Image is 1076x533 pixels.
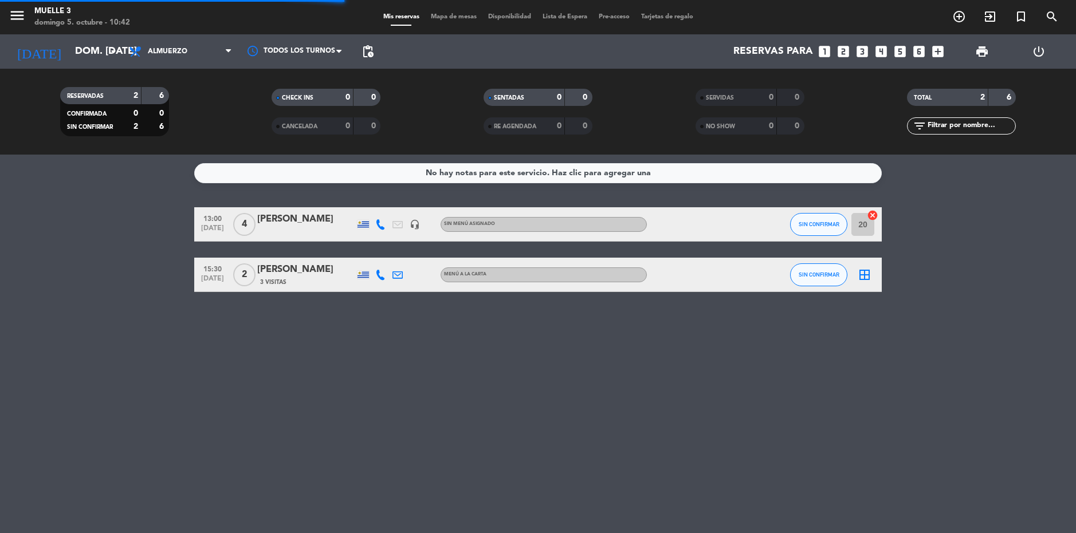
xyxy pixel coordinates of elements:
span: RESERVADAS [67,93,104,99]
i: looks_one [817,44,832,59]
strong: 0 [557,93,561,101]
div: [PERSON_NAME] [257,262,355,277]
i: turned_in_not [1014,10,1028,23]
span: Sin menú asignado [444,222,495,226]
span: Pre-acceso [593,14,635,20]
span: pending_actions [361,45,375,58]
i: looks_6 [912,44,926,59]
strong: 0 [371,93,378,101]
span: RE AGENDADA [494,124,536,129]
strong: 0 [345,93,350,101]
i: search [1045,10,1059,23]
i: exit_to_app [983,10,997,23]
button: menu [9,7,26,28]
span: 3 Visitas [260,278,286,287]
i: [DATE] [9,39,69,64]
span: Reservas para [733,46,813,57]
strong: 0 [583,93,590,101]
div: domingo 5. octubre - 10:42 [34,17,130,29]
div: [PERSON_NAME] [257,212,355,227]
i: looks_5 [893,44,908,59]
strong: 0 [557,122,561,130]
span: 15:30 [198,262,227,275]
i: looks_3 [855,44,870,59]
span: Almuerzo [148,48,187,56]
strong: 0 [769,122,773,130]
strong: 0 [769,93,773,101]
strong: 0 [345,122,350,130]
i: arrow_drop_down [107,45,120,58]
strong: 0 [795,122,802,130]
span: TOTAL [914,95,932,101]
span: NO SHOW [706,124,735,129]
span: Mapa de mesas [425,14,482,20]
i: headset_mic [410,219,420,230]
span: Disponibilidad [482,14,537,20]
strong: 2 [980,93,985,101]
i: looks_two [836,44,851,59]
i: filter_list [913,119,926,133]
strong: 6 [159,92,166,100]
div: No hay notas para este servicio. Haz clic para agregar una [426,167,651,180]
i: add_circle_outline [952,10,966,23]
span: CANCELADA [282,124,317,129]
span: print [975,45,989,58]
span: SIN CONFIRMAR [799,271,839,278]
span: [DATE] [198,224,227,238]
i: menu [9,7,26,24]
span: Tarjetas de regalo [635,14,699,20]
i: border_all [858,268,871,282]
input: Filtrar por nombre... [926,120,1015,132]
strong: 6 [1007,93,1014,101]
span: MENÚ A LA CARTA [444,272,486,277]
span: 13:00 [198,211,227,224]
span: [DATE] [198,275,227,288]
i: add_box [930,44,945,59]
strong: 2 [133,92,138,100]
span: SERVIDAS [706,95,734,101]
strong: 6 [159,123,166,131]
button: SIN CONFIRMAR [790,213,847,236]
span: SIN CONFIRMAR [799,221,839,227]
i: looks_4 [874,44,889,59]
strong: 0 [583,122,590,130]
strong: 0 [371,122,378,130]
span: Lista de Espera [537,14,593,20]
span: 2 [233,263,256,286]
button: SIN CONFIRMAR [790,263,847,286]
span: 4 [233,213,256,236]
strong: 0 [159,109,166,117]
span: Mis reservas [378,14,425,20]
span: SIN CONFIRMAR [67,124,113,130]
strong: 0 [133,109,138,117]
span: CHECK INS [282,95,313,101]
strong: 2 [133,123,138,131]
div: Muelle 3 [34,6,130,17]
i: power_settings_new [1032,45,1046,58]
span: SENTADAS [494,95,524,101]
strong: 0 [795,93,802,101]
span: CONFIRMADA [67,111,107,117]
div: LOG OUT [1011,34,1068,69]
i: cancel [867,210,878,221]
